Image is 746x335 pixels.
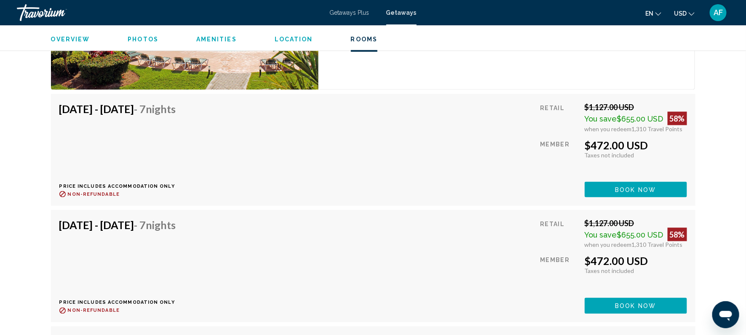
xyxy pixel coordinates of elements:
[51,36,90,43] span: Overview
[51,35,90,43] button: Overview
[275,36,313,43] span: Location
[146,103,176,115] span: Nights
[128,36,158,43] span: Photos
[615,303,656,310] span: Book now
[540,139,578,176] div: Member
[585,151,634,159] span: Taxes not included
[134,103,176,115] span: - 7
[674,7,695,19] button: Change currency
[196,36,237,43] span: Amenities
[59,219,176,231] h4: [DATE] - [DATE]
[17,4,321,21] a: Travorium
[645,7,661,19] button: Change language
[712,301,739,328] iframe: Button to launch messaging window
[668,112,687,125] div: 58%
[585,241,632,249] span: when you redeem
[59,103,176,115] h4: [DATE] - [DATE]
[585,114,617,123] span: You save
[714,8,723,17] span: AF
[585,255,687,267] div: $472.00 USD
[540,255,578,292] div: Member
[585,182,687,197] button: Book now
[196,35,237,43] button: Amenities
[615,186,656,193] span: Book now
[632,241,683,249] span: 1,310 Travel Points
[585,267,634,275] span: Taxes not included
[540,103,578,132] div: Retail
[585,219,687,228] div: $1,127.00 USD
[330,9,369,16] a: Getaways Plus
[59,300,182,305] p: Price includes accommodation only
[585,125,632,132] span: when you redeem
[128,35,158,43] button: Photos
[617,114,663,123] span: $655.00 USD
[585,103,687,112] div: $1,127.00 USD
[351,36,378,43] span: Rooms
[707,4,729,22] button: User Menu
[617,230,663,239] span: $655.00 USD
[540,219,578,249] div: Retail
[386,9,417,16] a: Getaways
[674,10,687,17] span: USD
[68,308,120,313] span: Non-refundable
[585,230,617,239] span: You save
[585,139,687,151] div: $472.00 USD
[668,228,687,241] div: 58%
[351,35,378,43] button: Rooms
[632,125,683,132] span: 1,310 Travel Points
[134,219,176,231] span: - 7
[59,184,182,189] p: Price includes accommodation only
[68,192,120,197] span: Non-refundable
[585,298,687,313] button: Book now
[645,10,653,17] span: en
[275,35,313,43] button: Location
[146,219,176,231] span: Nights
